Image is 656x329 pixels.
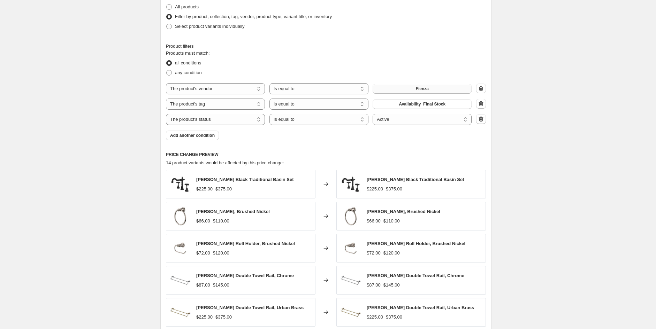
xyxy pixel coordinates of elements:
[196,314,213,321] div: $225.00
[367,305,474,310] span: [PERSON_NAME] Double Towel Rail, Urban Brass
[340,174,361,195] img: 336101BK_80x.jpg
[383,218,400,225] strike: $110.00
[340,270,361,291] img: 81008_80x.jpg
[175,70,202,75] span: any condition
[213,250,229,257] strike: $120.00
[166,50,210,56] span: Products must match:
[386,314,402,321] strike: $375.00
[215,186,232,193] strike: $375.00
[367,177,464,182] span: [PERSON_NAME] Black Traditional Basin Set
[166,152,486,157] h6: PRICE CHANGE PREVIEW
[373,84,472,94] button: Fienza
[196,305,304,310] span: [PERSON_NAME] Double Towel Rail, Urban Brass
[170,174,191,195] img: 336101BK_80x.jpg
[399,101,445,107] span: Availability_Final Stock
[373,99,472,109] button: Availability_Final Stock
[367,273,464,278] span: [PERSON_NAME] Double Towel Rail, Chrome
[215,314,232,321] strike: $375.00
[340,302,361,323] img: 81008UB_80x.jpg
[175,4,199,9] span: All products
[367,250,381,257] div: $72.00
[367,314,383,321] div: $225.00
[367,218,381,225] div: $66.00
[367,186,383,193] div: $225.00
[170,238,191,259] img: 81003BN_80x.jpg
[367,241,465,246] span: [PERSON_NAME] Roll Holder, Brushed Nickel
[196,241,295,246] span: [PERSON_NAME] Roll Holder, Brushed Nickel
[166,131,219,140] button: Add another condition
[340,238,361,259] img: 81003BN_80x.jpg
[386,186,402,193] strike: $375.00
[175,60,201,65] span: all conditions
[383,250,400,257] strike: $120.00
[340,206,361,227] img: 81002BN_80x.jpg
[213,218,229,225] strike: $110.00
[213,282,229,289] strike: $145.00
[383,282,400,289] strike: $145.00
[416,86,429,92] span: Fienza
[170,270,191,291] img: 81008_80x.jpg
[196,186,213,193] div: $225.00
[196,273,294,278] span: [PERSON_NAME] Double Towel Rail, Chrome
[166,43,486,50] div: Product filters
[170,133,215,138] span: Add another condition
[170,302,191,323] img: 81008UB_80x.jpg
[170,206,191,227] img: 81002BN_80x.jpg
[175,14,332,19] span: Filter by product, collection, tag, vendor, product type, variant title, or inventory
[196,250,210,257] div: $72.00
[196,177,294,182] span: [PERSON_NAME] Black Traditional Basin Set
[175,24,244,29] span: Select product variants individually
[367,209,440,214] span: [PERSON_NAME], Brushed Nickel
[196,282,210,289] div: $87.00
[196,209,270,214] span: [PERSON_NAME], Brushed Nickel
[196,218,210,225] div: $66.00
[367,282,381,289] div: $87.00
[166,160,284,165] span: 14 product variants would be affected by this price change:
